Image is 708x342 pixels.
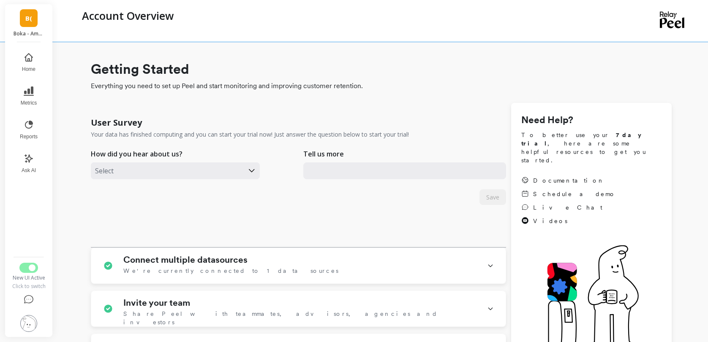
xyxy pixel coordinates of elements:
span: Videos [533,217,567,225]
a: Schedule a demo [521,190,616,198]
button: Switch to Legacy UI [19,263,38,273]
p: Tell us more [303,149,344,159]
div: New UI Active [11,275,46,281]
span: Live Chat [533,203,602,212]
span: Ask AI [22,167,36,174]
h1: User Survey [91,117,142,129]
a: Documentation [521,176,616,185]
h1: Getting Started [91,59,672,79]
span: To better use your , here are some helpful resources to get you started. [521,131,662,164]
p: How did you hear about us? [91,149,182,159]
button: Reports [15,115,43,145]
button: Ask AI [15,148,43,179]
button: Home [15,47,43,78]
span: Home [22,66,35,73]
h1: Invite your team [123,298,190,308]
button: Settings [11,310,46,337]
button: Help [11,290,46,310]
p: Boka - Amazon (Essor) [14,30,44,37]
strong: 7 day trial [521,132,648,147]
p: Account Overview [82,8,174,23]
button: Metrics [15,81,43,111]
span: Everything you need to set up Peel and start monitoring and improving customer retention. [91,81,672,91]
a: Videos [521,217,616,225]
span: We're currently connected to 1 data sources [123,267,338,275]
span: Metrics [21,100,37,106]
h1: Need Help? [521,113,662,127]
span: B( [25,13,32,23]
span: Documentation [533,176,605,185]
span: Share Peel with teammates, advisors, agencies and investors [123,310,477,326]
span: Reports [20,133,38,140]
h1: Connect multiple datasources [123,255,248,265]
img: profile picture [20,315,37,332]
p: Your data has finished computing and you can start your trial now! Just answer the question below... [91,130,409,139]
div: Click to switch [11,283,46,290]
span: Schedule a demo [533,190,616,198]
